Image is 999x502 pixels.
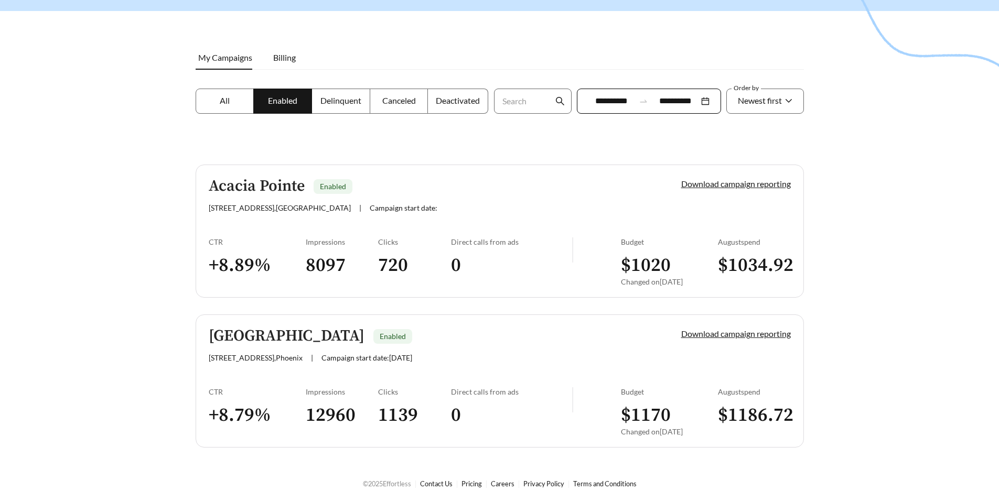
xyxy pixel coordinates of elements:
span: Canceled [382,95,416,105]
div: Impressions [306,387,379,396]
img: line [572,387,573,412]
span: © 2025 Effortless [363,479,411,488]
span: Deactivated [436,95,480,105]
h3: 0 [451,403,572,427]
div: Direct calls from ads [451,387,572,396]
h3: + 8.89 % [209,254,306,277]
h3: 1139 [378,403,451,427]
div: August spend [718,237,791,246]
h3: 12960 [306,403,379,427]
h3: 8097 [306,254,379,277]
div: Impressions [306,237,379,246]
h3: $ 1170 [621,403,718,427]
div: Clicks [378,237,451,246]
a: Download campaign reporting [681,179,791,189]
h3: + 8.79 % [209,403,306,427]
a: Download campaign reporting [681,329,791,339]
span: swap-right [639,96,648,106]
div: Clicks [378,387,451,396]
h5: Acacia Pointe [209,178,305,195]
a: [GEOGRAPHIC_DATA]Enabled[STREET_ADDRESS],Phoenix|Campaign start date:[DATE]Download campaign repo... [196,314,804,448]
h3: 720 [378,254,451,277]
div: CTR [209,387,306,396]
h3: $ 1020 [621,254,718,277]
span: My Campaigns [198,52,252,62]
h3: 0 [451,254,572,277]
img: line [572,237,573,263]
span: Newest first [738,95,782,105]
div: Budget [621,387,718,396]
h3: $ 1034.92 [718,254,791,277]
span: search [555,96,565,106]
div: Changed on [DATE] [621,427,718,436]
a: Contact Us [420,479,453,488]
div: Changed on [DATE] [621,277,718,286]
span: Enabled [268,95,297,105]
a: Acacia PointeEnabled[STREET_ADDRESS],[GEOGRAPHIC_DATA]|Campaign start date:Download campaign repo... [196,165,804,298]
div: Budget [621,237,718,246]
span: to [639,96,648,106]
a: Pricing [461,479,482,488]
span: All [220,95,230,105]
span: Campaign start date: [DATE] [321,353,412,362]
span: Campaign start date: [370,203,437,212]
div: August spend [718,387,791,396]
span: Enabled [380,332,406,341]
span: | [311,353,313,362]
a: Privacy Policy [523,479,564,488]
span: [STREET_ADDRESS] , [GEOGRAPHIC_DATA] [209,203,351,212]
span: Delinquent [320,95,361,105]
div: CTR [209,237,306,246]
h5: [GEOGRAPHIC_DATA] [209,328,364,345]
span: Enabled [320,182,346,191]
span: Billing [273,52,296,62]
a: Careers [491,479,514,488]
h3: $ 1186.72 [718,403,791,427]
a: Terms and Conditions [573,479,637,488]
div: Direct calls from ads [451,237,572,246]
span: | [359,203,361,212]
span: [STREET_ADDRESS] , Phoenix [209,353,303,362]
